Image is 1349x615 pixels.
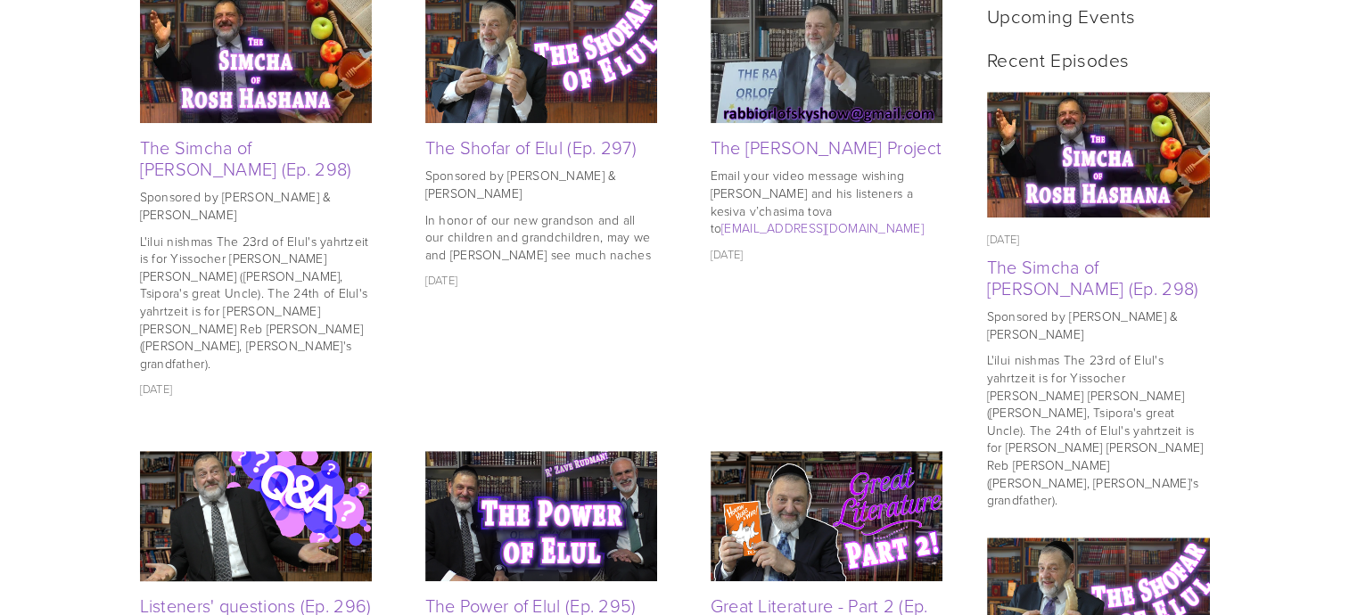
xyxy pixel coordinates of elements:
[721,219,924,236] a: [EMAIL_ADDRESS][DOMAIN_NAME]
[140,439,372,593] img: Listeners' questions (Ep. 296)
[987,254,1199,300] a: The Simcha of [PERSON_NAME] (Ep. 298)
[140,233,372,373] p: L'ilui nishmas The 23rd of Elul's yahrtzeit is for Yissocher [PERSON_NAME] [PERSON_NAME] ([PERSON...
[140,381,173,397] time: [DATE]
[987,92,1210,217] a: The Simcha of Rosh Hashana (Ep. 298)
[140,451,372,581] a: Listeners' questions (Ep. 296)
[711,167,942,236] p: Email your video message wishing [PERSON_NAME] and his listeners a kesiva v’chasima tova to
[987,4,1210,27] h2: Upcoming Events
[425,211,657,264] p: In honor of our new grandson and all our children and grandchildren, may we and [PERSON_NAME] see...
[140,188,372,223] p: Sponsored by [PERSON_NAME] & [PERSON_NAME]
[711,135,942,160] a: The [PERSON_NAME] Project
[140,135,352,181] a: The Simcha of [PERSON_NAME] (Ep. 298)
[425,272,458,288] time: [DATE]
[987,351,1210,508] p: L'ilui nishmas The 23rd of Elul's yahrtzeit is for Yissocher [PERSON_NAME] [PERSON_NAME] ([PERSON...
[425,135,637,160] a: The Shofar of Elul (Ep. 297)
[711,246,744,262] time: [DATE]
[425,451,657,581] a: The Power of Elul (Ep. 295)
[987,231,1020,247] time: [DATE]
[711,450,942,580] img: Great Literature - Part 2 (Ep. 294)
[425,167,657,201] p: Sponsored by [PERSON_NAME] & [PERSON_NAME]
[987,48,1210,70] h2: Recent Episodes
[711,451,942,581] a: Great Literature - Part 2 (Ep. 294)
[987,307,1210,342] p: Sponsored by [PERSON_NAME] & [PERSON_NAME]
[425,450,657,580] img: The Power of Elul (Ep. 295)
[986,92,1210,217] img: The Simcha of Rosh Hashana (Ep. 298)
